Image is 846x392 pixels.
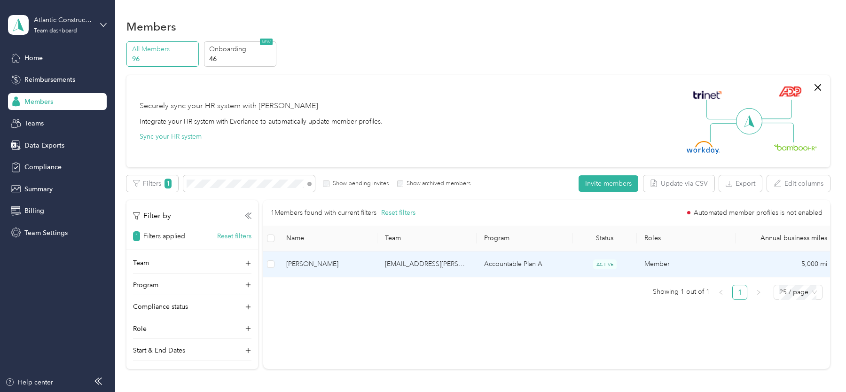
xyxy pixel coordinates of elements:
p: 1 Members found with current filters [271,208,376,218]
span: 1 [133,231,140,241]
label: Show archived members [403,180,470,188]
a: 1 [733,285,747,299]
span: left [718,290,724,295]
p: Compliance status [133,302,188,312]
img: BambooHR [774,144,817,150]
th: Annual business miles [736,226,834,251]
li: Next Page [751,285,766,300]
td: 5,000 mi [736,251,834,277]
button: Sync your HR system [140,132,202,141]
span: NEW [260,39,273,45]
td: Accountable Plan A [477,251,573,277]
p: All Members [132,44,196,54]
span: Teams [24,118,44,128]
td: evan.shriver@acibuilds.com [377,251,476,277]
li: 1 [732,285,747,300]
span: Data Exports [24,141,64,150]
p: 46 [209,54,273,64]
button: Edit columns [767,175,830,192]
img: Line Right Down [761,123,794,143]
th: Name [279,226,377,251]
div: Team dashboard [34,28,77,34]
button: Update via CSV [643,175,714,192]
button: Export [719,175,762,192]
p: Filters applied [143,231,185,241]
span: Home [24,53,43,63]
iframe: Everlance-gr Chat Button Frame [793,339,846,392]
span: 25 / page [779,285,817,299]
img: ADP [778,86,801,97]
span: Billing [24,206,44,216]
p: Role [133,324,147,334]
span: Name [286,234,370,242]
td: Raymond Wilson [279,251,377,277]
span: 1 [164,179,172,188]
button: Filters1 [126,175,178,192]
span: ACTIVE [593,259,617,269]
li: Previous Page [713,285,728,300]
button: Reset filters [381,208,415,218]
th: Roles [637,226,736,251]
button: Help center [5,377,53,387]
div: Securely sync your HR system with [PERSON_NAME] [140,101,318,112]
label: Show pending invites [329,180,389,188]
span: Members [24,97,53,107]
span: Compliance [24,162,62,172]
th: Status [573,226,637,251]
span: Automated member profiles is not enabled [694,210,822,216]
p: 96 [132,54,196,64]
span: Team Settings [24,228,68,238]
th: Team [377,226,476,251]
button: left [713,285,728,300]
img: Trinet [691,88,724,102]
span: right [756,290,761,295]
button: Invite members [579,175,638,192]
div: Integrate your HR system with Everlance to automatically update member profiles. [140,117,383,126]
p: Program [133,280,158,290]
p: Team [133,258,149,268]
button: Reset filters [217,231,251,241]
th: Program [477,226,573,251]
p: Start & End Dates [133,345,185,355]
img: Line Right Up [759,100,792,119]
span: [PERSON_NAME] [286,259,370,269]
img: Workday [687,141,720,154]
span: Showing 1 out of 1 [653,285,710,299]
div: Page Size [774,285,822,300]
span: Summary [24,184,53,194]
p: Filter by [133,210,171,222]
h1: Members [126,22,176,31]
img: Line Left Down [710,123,743,142]
button: right [751,285,766,300]
span: Reimbursements [24,75,75,85]
p: Onboarding [209,44,273,54]
div: Atlantic Constructors [34,15,93,25]
img: Line Left Up [706,100,739,120]
td: Member [637,251,736,277]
